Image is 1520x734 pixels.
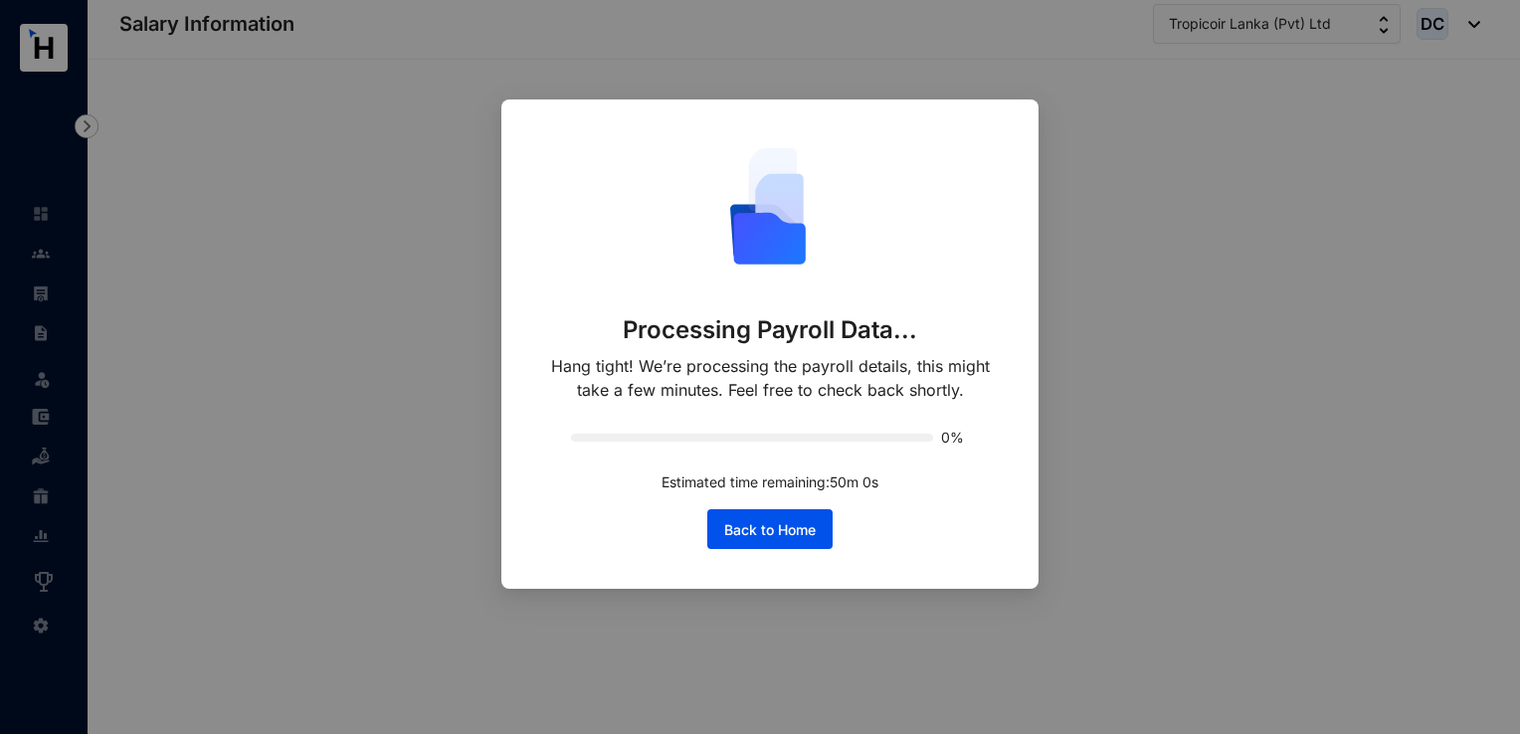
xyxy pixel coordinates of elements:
button: Back to Home [707,509,833,549]
p: Processing Payroll Data... [623,314,918,346]
span: Back to Home [724,520,816,540]
p: Hang tight! We’re processing the payroll details, this might take a few minutes. Feel free to che... [541,354,999,402]
p: Estimated time remaining: 50 m 0 s [662,471,878,493]
span: 0% [941,431,969,445]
